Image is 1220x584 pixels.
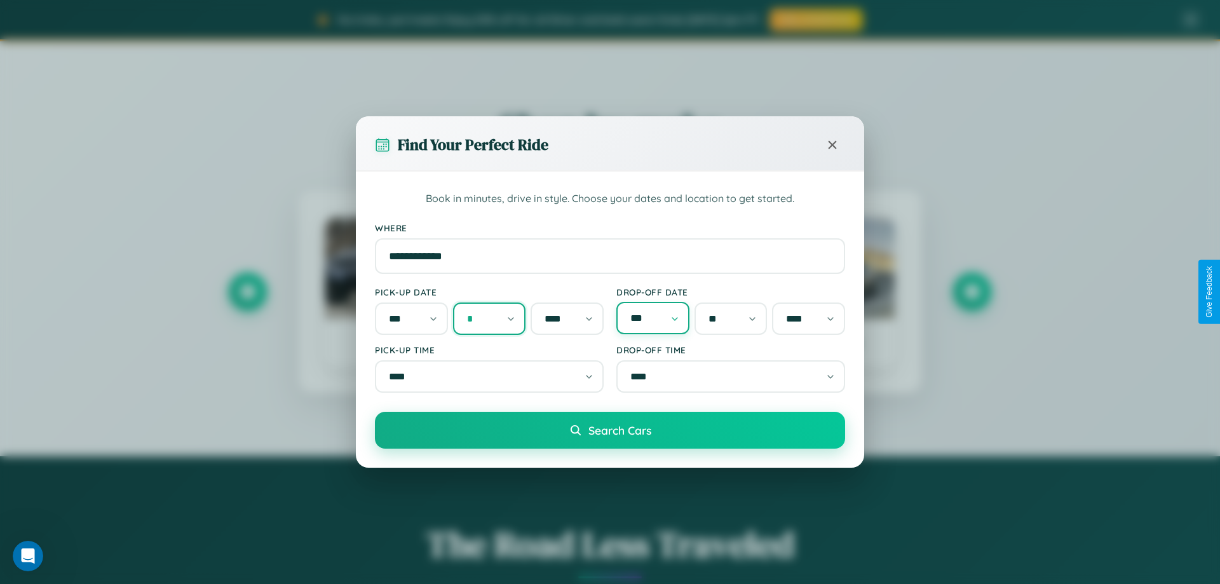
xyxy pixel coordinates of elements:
[588,423,651,437] span: Search Cars
[616,287,845,297] label: Drop-off Date
[375,222,845,233] label: Where
[375,287,604,297] label: Pick-up Date
[616,344,845,355] label: Drop-off Time
[375,412,845,449] button: Search Cars
[398,134,548,155] h3: Find Your Perfect Ride
[375,191,845,207] p: Book in minutes, drive in style. Choose your dates and location to get started.
[375,344,604,355] label: Pick-up Time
